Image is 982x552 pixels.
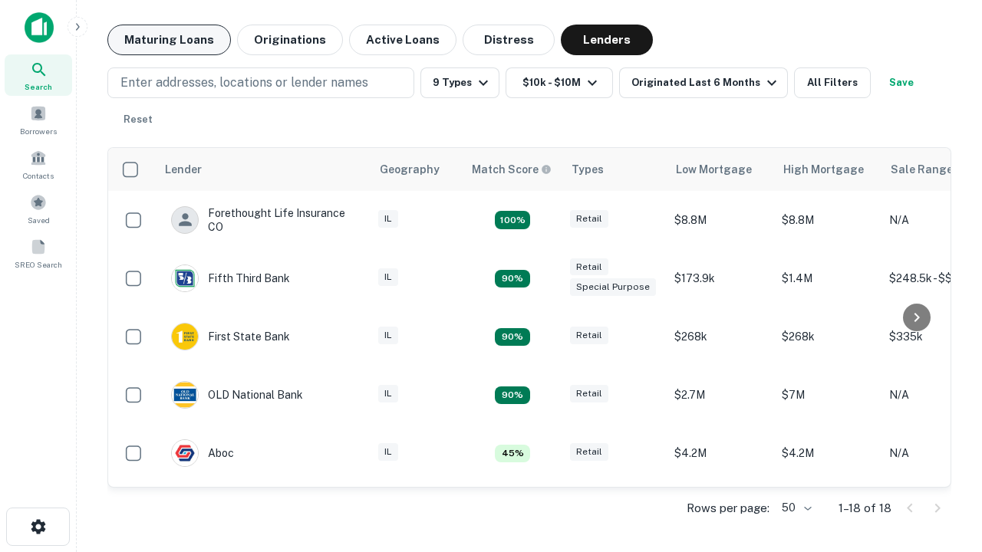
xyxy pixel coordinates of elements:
[463,148,562,191] th: Capitalize uses an advanced AI algorithm to match your search with the best lender. The match sco...
[120,74,368,92] p: Enter addresses, locations or lender names
[172,382,198,408] img: picture
[349,25,456,55] button: Active Loans
[237,25,343,55] button: Originations
[667,148,774,191] th: Low Mortgage
[472,161,552,178] div: Capitalize uses an advanced AI algorithm to match your search with the best lender. The match sco...
[380,160,440,179] div: Geography
[774,148,881,191] th: High Mortgage
[5,188,72,229] a: Saved
[378,210,398,228] div: IL
[107,25,231,55] button: Maturing Loans
[378,327,398,344] div: IL
[506,67,613,98] button: $10k - $10M
[774,307,881,366] td: $268k
[676,160,752,179] div: Low Mortgage
[420,67,499,98] button: 9 Types
[570,210,608,228] div: Retail
[774,366,881,424] td: $7M
[570,278,656,296] div: Special Purpose
[495,445,530,463] div: Matching Properties: 1, hasApolloMatch: undefined
[378,268,398,286] div: IL
[794,67,871,98] button: All Filters
[839,499,891,517] p: 1–18 of 18
[631,74,781,92] div: Originated Last 6 Months
[23,169,54,182] span: Contacts
[495,328,530,347] div: Matching Properties: 2, hasApolloMatch: undefined
[172,440,198,466] img: picture
[5,54,72,96] a: Search
[667,424,774,482] td: $4.2M
[667,249,774,307] td: $173.9k
[495,270,530,288] div: Matching Properties: 2, hasApolloMatch: undefined
[570,258,608,276] div: Retail
[165,160,202,179] div: Lender
[172,324,198,350] img: picture
[5,143,72,185] a: Contacts
[774,249,881,307] td: $1.4M
[570,443,608,461] div: Retail
[877,67,926,98] button: Save your search to get updates of matches that match your search criteria.
[472,161,549,178] h6: Match Score
[20,125,57,137] span: Borrowers
[774,482,881,540] td: $201.1k
[171,206,355,234] div: Forethought Life Insurance CO
[667,307,774,366] td: $268k
[495,386,530,405] div: Matching Properties: 2, hasApolloMatch: undefined
[371,148,463,191] th: Geography
[378,385,398,402] div: IL
[562,148,667,191] th: Types
[171,381,303,409] div: OLD National Bank
[572,160,604,179] div: Types
[25,12,54,43] img: capitalize-icon.png
[619,67,788,98] button: Originated Last 6 Months
[774,191,881,249] td: $8.8M
[5,99,72,140] a: Borrowers
[25,80,52,93] span: Search
[172,265,198,291] img: picture
[107,67,414,98] button: Enter addresses, locations or lender names
[783,160,864,179] div: High Mortgage
[667,191,774,249] td: $8.8M
[891,160,953,179] div: Sale Range
[15,258,62,271] span: SREO Search
[905,429,982,503] iframe: Chat Widget
[171,323,290,350] div: First State Bank
[687,499,769,517] p: Rows per page:
[570,385,608,402] div: Retail
[561,25,653,55] button: Lenders
[171,264,290,292] div: Fifth Third Bank
[5,232,72,274] a: SREO Search
[114,104,163,135] button: Reset
[570,327,608,344] div: Retail
[667,482,774,540] td: $201.1k
[171,439,234,467] div: Aboc
[463,25,555,55] button: Distress
[667,366,774,424] td: $2.7M
[378,443,398,461] div: IL
[776,497,814,519] div: 50
[28,214,50,226] span: Saved
[774,424,881,482] td: $4.2M
[156,148,371,191] th: Lender
[495,211,530,229] div: Matching Properties: 4, hasApolloMatch: undefined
